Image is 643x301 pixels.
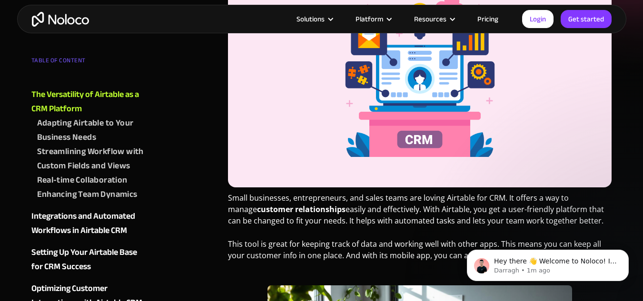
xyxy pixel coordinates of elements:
a: Integrations and Automated Workflows in Airtable CRM [31,209,147,238]
a: Login [522,10,554,28]
div: Platform [356,13,383,25]
div: Solutions [285,13,344,25]
a: Real-time Collaboration Enhancing Team Dynamics [37,173,147,202]
a: Setting Up Your Airtable Base for CRM Success [31,245,147,274]
div: Resources [414,13,446,25]
iframe: Intercom notifications message [453,230,643,296]
p: This tool is great for keeping track of data and working well with other apps. This means you can... [228,238,612,268]
div: Platform [344,13,402,25]
a: Pricing [465,13,510,25]
a: The Versatility of Airtable as a CRM Platform [31,87,147,116]
div: Solutions [297,13,325,25]
a: Adapting Airtable to Your Business Needs [37,116,147,145]
a: home [32,12,89,27]
a: Streamlining Workflow with Custom Fields and Views [37,145,147,173]
strong: customer relationships [257,204,346,214]
div: Resources [402,13,465,25]
a: Get started [561,10,612,28]
p: Small businesses, entrepreneurs, and sales teams are loving Airtable for CRM. It offers a way to ... [228,192,612,233]
div: TABLE OF CONTENT [31,53,147,72]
